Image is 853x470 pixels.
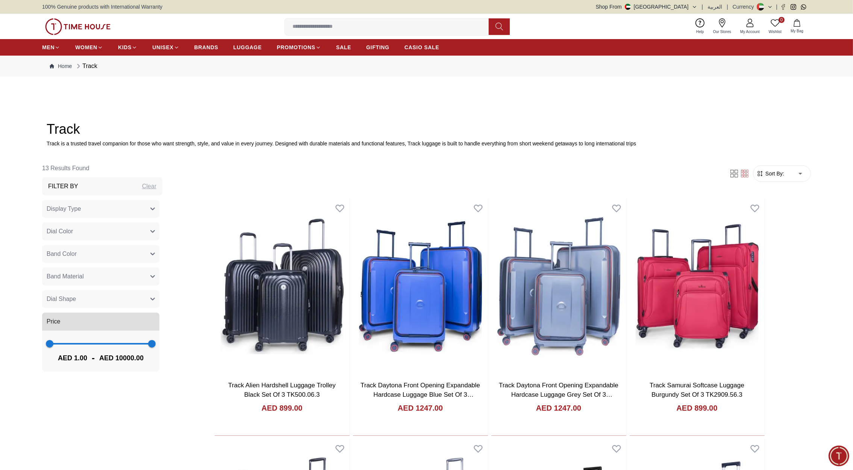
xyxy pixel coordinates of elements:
[118,41,137,54] a: KIDS
[277,41,321,54] a: PROMOTIONS
[764,170,784,177] span: Sort By:
[336,41,351,54] a: SALE
[650,382,744,399] a: Track Samurai Softcase Luggage Burgundy Set Of 3 TK2909.56.3
[42,222,159,240] button: Dial Color
[47,272,84,281] span: Band Material
[8,128,148,136] div: [PERSON_NAME]
[23,7,36,20] img: Profile picture of Zoe
[801,4,806,10] a: Whatsapp
[42,245,159,263] button: Band Color
[42,44,55,51] span: MEN
[228,382,336,399] a: Track Alien Hardshell Luggage Trolley Black Set Of 3 TK500.06.3
[366,44,389,51] span: GIFTING
[32,211,136,218] span: can you suggest gold colour watches
[50,62,72,70] a: Home
[118,44,132,51] span: KIDS
[137,246,143,251] em: End chat
[13,59,115,83] span: Hello! I'm your Time House Watches Support Assistant. How can I assist you [DATE]?
[194,41,218,54] a: BRANDS
[829,446,849,466] div: Chat Widget
[630,198,765,375] img: Track Samurai Softcase Luggage Burgundy Set Of 3 TK2909.56.3
[58,353,87,363] span: AED 1.00
[353,198,488,375] img: Track Daytona Front Opening Expandable Hardcase Luggage Blue Set Of 3 TK300.49.3
[233,41,262,54] a: LUGGAGE
[47,249,77,258] span: Band Color
[677,403,718,413] h4: AED 899.00
[405,44,439,51] span: CASIO SALE
[262,403,303,413] h4: AED 899.00
[737,29,763,35] span: My Account
[75,62,97,71] div: Track
[398,403,443,413] h4: AED 1247.00
[361,382,480,408] a: Track Daytona Front Opening Expandable Hardcase Luggage Blue Set Of 3 TK300.49.3
[366,41,389,54] a: GIFTING
[99,353,144,363] span: AED 10000.00
[87,352,99,364] span: -
[47,227,73,236] span: Dial Color
[42,313,159,331] button: Price
[786,18,808,35] button: My Bag
[727,3,728,11] span: |
[6,6,21,21] em: Back
[766,29,785,35] span: Wishlist
[94,75,146,94] img: ...
[42,3,162,11] span: 100% Genuine products with International Warranty
[693,29,707,35] span: Help
[710,29,734,35] span: Our Stores
[42,290,159,308] button: Dial Shape
[42,200,159,218] button: Display Type
[709,17,736,36] a: Our Stores
[47,204,81,213] span: Display Type
[142,182,156,191] div: Clear
[499,382,618,408] a: Track Daytona Front Opening Expandable Hardcase Luggage Grey Set Of 3 TK300.22.3
[45,18,111,35] img: ...
[277,44,315,51] span: PROMOTIONS
[491,198,626,375] img: Track Daytona Front Opening Expandable Hardcase Luggage Grey Set Of 3 TK300.22.3
[75,44,97,51] span: WOMEN
[215,198,350,375] img: Track Alien Hardshell Luggage Trolley Black Set Of 3 TK500.06.3
[47,317,60,326] span: Price
[780,4,786,10] a: Facebook
[42,159,162,177] h6: 13 Results Found
[42,267,159,286] button: Band Material
[779,17,785,23] span: 0
[788,28,806,34] span: My Bag
[336,44,351,51] span: SALE
[119,220,138,225] span: 03:20 PM
[764,17,786,36] a: 0Wishlist
[791,4,796,10] a: Instagram
[75,41,103,54] a: WOMEN
[13,32,107,47] span: Please choose an option from the above
[119,112,138,117] span: 03:19 PM
[47,295,76,304] span: Dial Shape
[152,41,179,54] a: UNISEX
[708,3,722,11] button: العربية
[40,10,126,17] div: [PERSON_NAME]
[48,182,78,191] h3: Filter By
[100,44,120,49] span: 03:19 PM
[756,170,784,177] button: Sort By:
[42,41,60,54] a: MEN
[100,80,120,85] span: 03:19 PM
[625,4,631,10] img: United Arab Emirates
[702,3,703,11] span: |
[42,56,811,77] nav: Breadcrumb
[13,142,116,185] span: Please share details about your preferred watch (model name, pricing preferences, movement etc.) ...
[536,403,581,413] h4: AED 1247.00
[233,44,262,51] span: LUGGAGE
[47,141,636,147] span: Track is a trusted travel companion for those who want strength, style, and value in every journe...
[692,17,709,36] a: Help
[81,109,117,116] span: New Enquiry
[8,236,148,243] div: [PERSON_NAME]
[47,122,806,137] h2: Track
[123,245,135,252] em: Mute
[776,3,777,11] span: |
[194,44,218,51] span: BRANDS
[152,44,173,51] span: UNISEX
[100,182,120,187] span: 03:19 PM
